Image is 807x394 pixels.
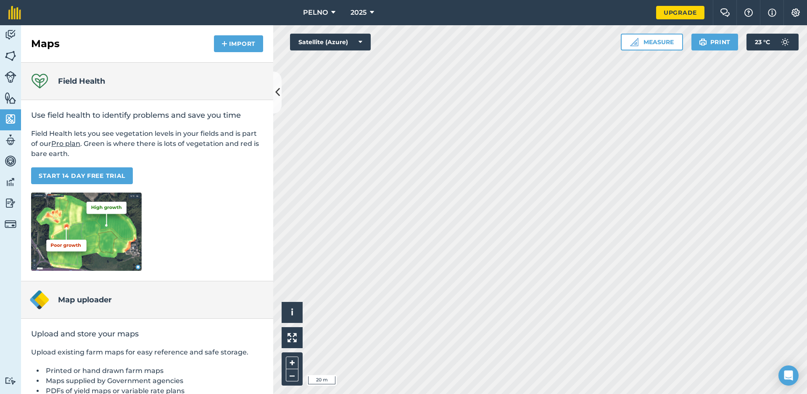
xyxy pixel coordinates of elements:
[286,369,298,381] button: –
[5,50,16,62] img: svg+xml;base64,PHN2ZyB4bWxucz0iaHR0cDovL3d3dy53My5vcmcvMjAwMC9zdmciIHdpZHRoPSI1NiIgaGVpZ2h0PSI2MC...
[5,176,16,188] img: svg+xml;base64,PD94bWwgdmVyc2lvbj0iMS4wIiBlbmNvZGluZz0idXRmLTgiPz4KPCEtLSBHZW5lcmF0b3I6IEFkb2JlIE...
[290,34,371,50] button: Satellite (Azure)
[31,329,263,339] h2: Upload and store your maps
[5,134,16,146] img: svg+xml;base64,PD94bWwgdmVyc2lvbj0iMS4wIiBlbmNvZGluZz0idXRmLTgiPz4KPCEtLSBHZW5lcmF0b3I6IEFkb2JlIE...
[699,37,707,47] img: svg+xml;base64,PHN2ZyB4bWxucz0iaHR0cDovL3d3dy53My5vcmcvMjAwMC9zdmciIHdpZHRoPSIxOSIgaGVpZ2h0PSIyNC...
[746,34,799,50] button: 23 °C
[5,155,16,167] img: svg+xml;base64,PD94bWwgdmVyc2lvbj0iMS4wIiBlbmNvZGluZz0idXRmLTgiPz4KPCEtLSBHZW5lcmF0b3I6IEFkb2JlIE...
[5,92,16,104] img: svg+xml;base64,PHN2ZyB4bWxucz0iaHR0cDovL3d3dy53My5vcmcvMjAwMC9zdmciIHdpZHRoPSI1NiIgaGVpZ2h0PSI2MC...
[5,113,16,125] img: svg+xml;base64,PHN2ZyB4bWxucz0iaHR0cDovL3d3dy53My5vcmcvMjAwMC9zdmciIHdpZHRoPSI1NiIgaGVpZ2h0PSI2MC...
[44,376,263,386] li: Maps supplied by Government agencies
[621,34,683,50] button: Measure
[287,333,297,342] img: Four arrows, one pointing top left, one top right, one bottom right and the last bottom left
[222,39,227,49] img: svg+xml;base64,PHN2ZyB4bWxucz0iaHR0cDovL3d3dy53My5vcmcvMjAwMC9zdmciIHdpZHRoPSIxNCIgaGVpZ2h0PSIyNC...
[744,8,754,17] img: A question mark icon
[31,110,263,120] h2: Use field health to identify problems and save you time
[291,307,293,317] span: i
[351,8,367,18] span: 2025
[691,34,738,50] button: Print
[31,129,263,159] p: Field Health lets you see vegetation levels in your fields and is part of our . Green is where th...
[5,377,16,385] img: svg+xml;base64,PD94bWwgdmVyc2lvbj0iMS4wIiBlbmNvZGluZz0idXRmLTgiPz4KPCEtLSBHZW5lcmF0b3I6IEFkb2JlIE...
[5,71,16,83] img: svg+xml;base64,PD94bWwgdmVyc2lvbj0iMS4wIiBlbmNvZGluZz0idXRmLTgiPz4KPCEtLSBHZW5lcmF0b3I6IEFkb2JlIE...
[31,347,263,357] p: Upload existing farm maps for easy reference and safe storage.
[630,38,638,46] img: Ruler icon
[58,294,112,306] h4: Map uploader
[8,6,21,19] img: fieldmargin Logo
[214,35,263,52] button: Import
[5,218,16,230] img: svg+xml;base64,PD94bWwgdmVyc2lvbj0iMS4wIiBlbmNvZGluZz0idXRmLTgiPz4KPCEtLSBHZW5lcmF0b3I6IEFkb2JlIE...
[303,8,328,18] span: PELNO
[51,140,80,148] a: Pro plan
[777,34,794,50] img: svg+xml;base64,PD94bWwgdmVyc2lvbj0iMS4wIiBlbmNvZGluZz0idXRmLTgiPz4KPCEtLSBHZW5lcmF0b3I6IEFkb2JlIE...
[755,34,770,50] span: 23 ° C
[778,365,799,386] div: Open Intercom Messenger
[29,290,50,310] img: Map uploader logo
[5,197,16,209] img: svg+xml;base64,PD94bWwgdmVyc2lvbj0iMS4wIiBlbmNvZGluZz0idXRmLTgiPz4KPCEtLSBHZW5lcmF0b3I6IEFkb2JlIE...
[31,167,133,184] a: START 14 DAY FREE TRIAL
[5,29,16,41] img: svg+xml;base64,PD94bWwgdmVyc2lvbj0iMS4wIiBlbmNvZGluZz0idXRmLTgiPz4KPCEtLSBHZW5lcmF0b3I6IEFkb2JlIE...
[768,8,776,18] img: svg+xml;base64,PHN2ZyB4bWxucz0iaHR0cDovL3d3dy53My5vcmcvMjAwMC9zdmciIHdpZHRoPSIxNyIgaGVpZ2h0PSIxNy...
[44,366,263,376] li: Printed or hand drawn farm maps
[720,8,730,17] img: Two speech bubbles overlapping with the left bubble in the forefront
[58,75,105,87] h4: Field Health
[31,37,60,50] h2: Maps
[656,6,704,19] a: Upgrade
[791,8,801,17] img: A cog icon
[282,302,303,323] button: i
[286,357,298,369] button: +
